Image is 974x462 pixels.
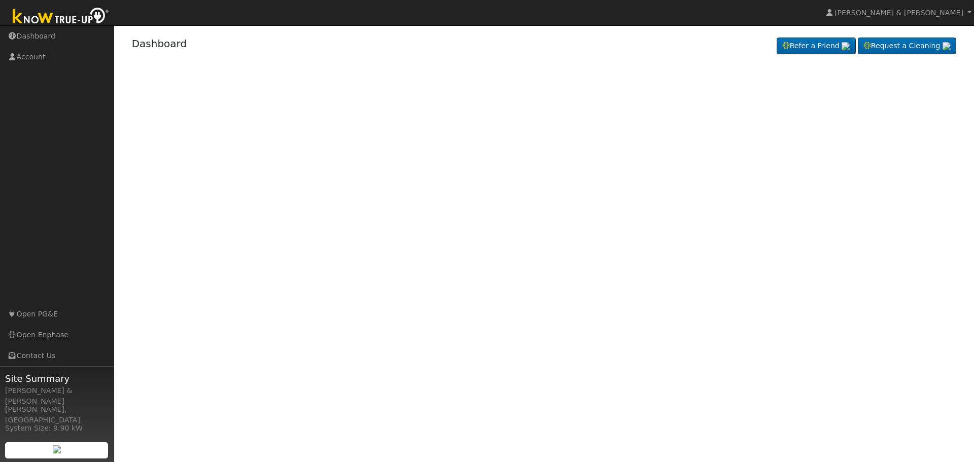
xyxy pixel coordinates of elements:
a: Request a Cleaning [858,38,956,55]
div: [PERSON_NAME] & [PERSON_NAME] [5,385,109,407]
span: Site Summary [5,372,109,385]
div: System Size: 9.90 kW [5,423,109,434]
img: retrieve [53,445,61,453]
img: retrieve [943,42,951,50]
span: [PERSON_NAME] & [PERSON_NAME] [834,9,963,17]
img: retrieve [842,42,850,50]
div: [PERSON_NAME], [GEOGRAPHIC_DATA] [5,404,109,425]
a: Dashboard [132,38,187,50]
a: Refer a Friend [777,38,856,55]
img: Know True-Up [8,6,114,28]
